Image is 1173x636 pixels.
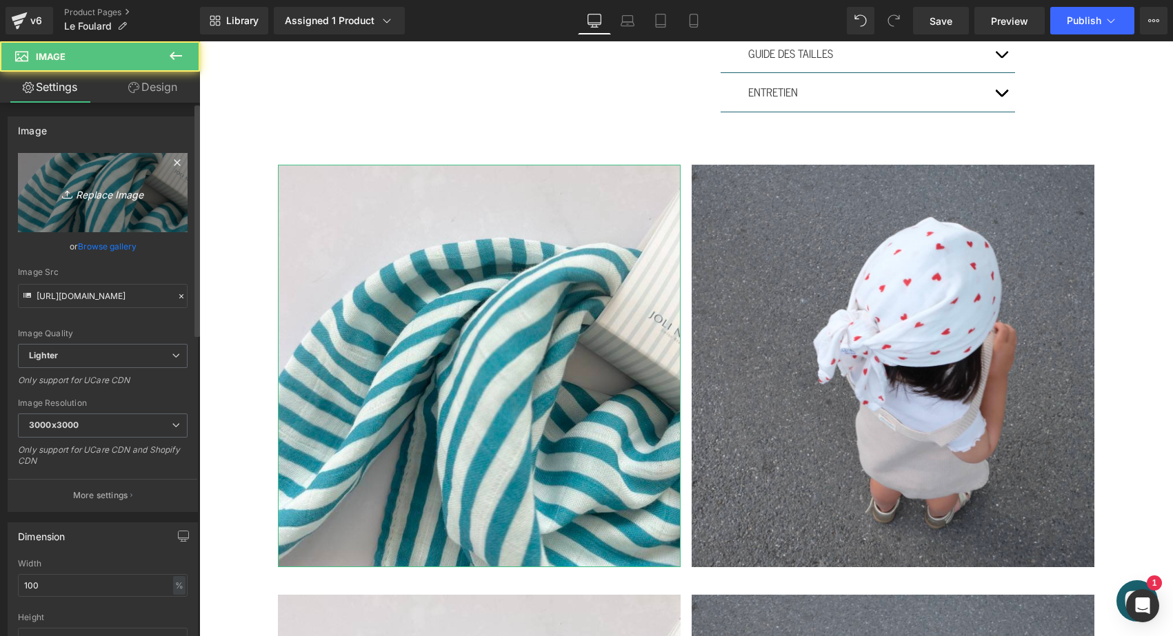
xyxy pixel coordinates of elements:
[578,7,611,34] a: Desktop
[29,420,79,430] b: 3000x3000
[285,14,394,28] div: Assigned 1 Product
[6,7,53,34] a: v6
[847,7,874,34] button: Undo
[173,576,186,595] div: %
[913,539,963,584] inbox-online-store-chat: Chat de la boutique en ligne Shopify
[64,7,200,18] a: Product Pages
[18,239,188,254] div: or
[644,7,677,34] a: Tablet
[549,3,789,21] div: GUIDE DES TAILLES
[18,574,188,597] input: auto
[18,329,188,338] div: Image Quality
[930,14,952,28] span: Save
[18,559,188,568] div: Width
[8,479,197,511] button: More settings
[1140,7,1167,34] button: More
[28,12,45,30] div: v6
[18,375,188,395] div: Only support for UCare CDN
[226,14,259,27] span: Library
[36,51,66,62] span: Image
[18,267,188,277] div: Image Src
[1067,15,1101,26] span: Publish
[18,613,188,622] div: Height
[78,234,137,258] a: Browse gallery
[29,350,58,360] b: Lighter
[974,7,1045,34] a: Preview
[677,7,710,34] a: Mobile
[18,523,66,542] div: Dimension
[611,7,644,34] a: Laptop
[991,14,1028,28] span: Preview
[18,398,188,408] div: Image Resolution
[492,123,895,526] img: Foulard joli nous bleu blanc coeurs rouges mignon adorable élégant chic pour bébé ou enfant, bamb...
[48,184,158,201] i: Replace Image
[1126,589,1159,622] div: Open Intercom Messenger
[1050,7,1134,34] button: Publish
[18,117,47,136] div: Image
[18,444,188,475] div: Only support for UCare CDN and Shopify CDN
[549,42,789,60] p: ENTRETIEN
[18,284,188,308] input: Link
[103,72,203,103] a: Design
[73,489,128,502] p: More settings
[64,21,112,32] span: Le Foulard
[880,7,908,34] button: Redo
[79,123,481,526] img: Foulard joli nous bleu blanc élégant chic pour bébé ou enfant, bambou OEKO-TEX et coton GOTS doux...
[200,7,268,34] a: New Library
